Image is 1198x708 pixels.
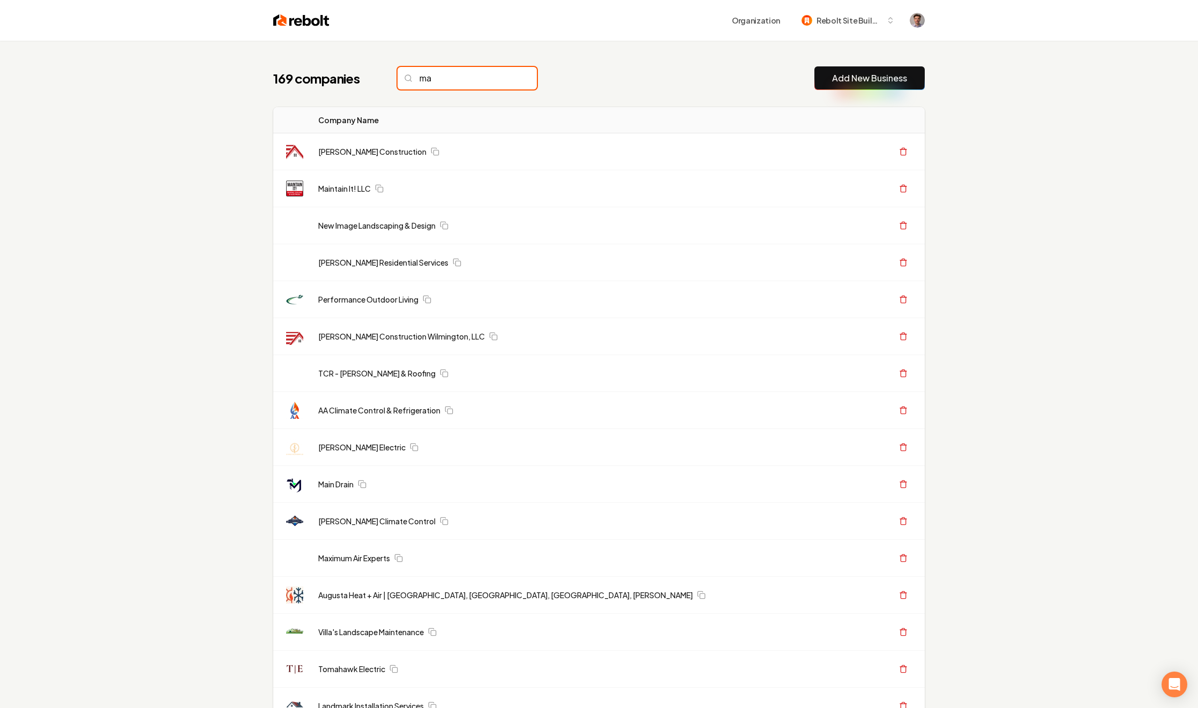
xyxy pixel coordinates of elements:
[318,183,371,194] a: Maintain It! LLC
[318,368,436,379] a: TCR - [PERSON_NAME] & Roofing
[318,146,426,157] a: [PERSON_NAME] Construction
[286,143,303,160] img: Chapman's Construction logo
[910,13,925,28] img: Gregory Geel
[725,11,787,30] button: Organization
[318,627,424,637] a: Villa's Landscape Maintenance
[286,328,303,345] img: Chapman’s Construction Wilmington, LLC logo
[310,107,760,133] th: Company Name
[286,439,303,456] img: Martin Electric logo
[286,623,303,641] img: Villa's Landscape Maintenance logo
[318,590,693,600] a: Augusta Heat + Air | [GEOGRAPHIC_DATA], [GEOGRAPHIC_DATA], [GEOGRAPHIC_DATA], [PERSON_NAME]
[286,180,303,197] img: Maintain It! LLC logo
[814,66,925,90] button: Add New Business
[1162,672,1187,697] div: Open Intercom Messenger
[318,442,406,453] a: [PERSON_NAME] Electric
[318,479,354,489] a: Main Drain
[318,257,448,268] a: [PERSON_NAME] Residential Services
[802,15,812,26] img: Rebolt Site Builder
[318,516,436,526] a: [PERSON_NAME] Climate Control
[286,660,303,677] img: Tomahawk Electric logo
[318,664,385,674] a: Tomahawk Electric
[910,13,925,28] button: Open user button
[817,15,882,26] span: Rebolt Site Builder
[273,70,376,87] h1: 169 companies
[286,586,303,604] img: Augusta Heat + Air | Augusta, Evans, Grovetown, Martinez logo
[286,476,303,493] img: Main Drain logo
[318,405,440,416] a: AA Climate Control & Refrigeration
[286,513,303,530] img: Cox Climate Control logo
[318,294,418,305] a: Performance Outdoor Living
[273,13,330,28] img: Rebolt Logo
[318,220,436,231] a: New Image Landscaping & Design
[318,331,485,342] a: [PERSON_NAME] Construction Wilmington, LLC
[286,291,303,308] img: Performance Outdoor Living logo
[318,553,390,563] a: Maximum Air Experts
[286,402,303,419] img: AA Climate Control & Refrigeration logo
[398,67,537,89] input: Search...
[832,72,907,85] a: Add New Business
